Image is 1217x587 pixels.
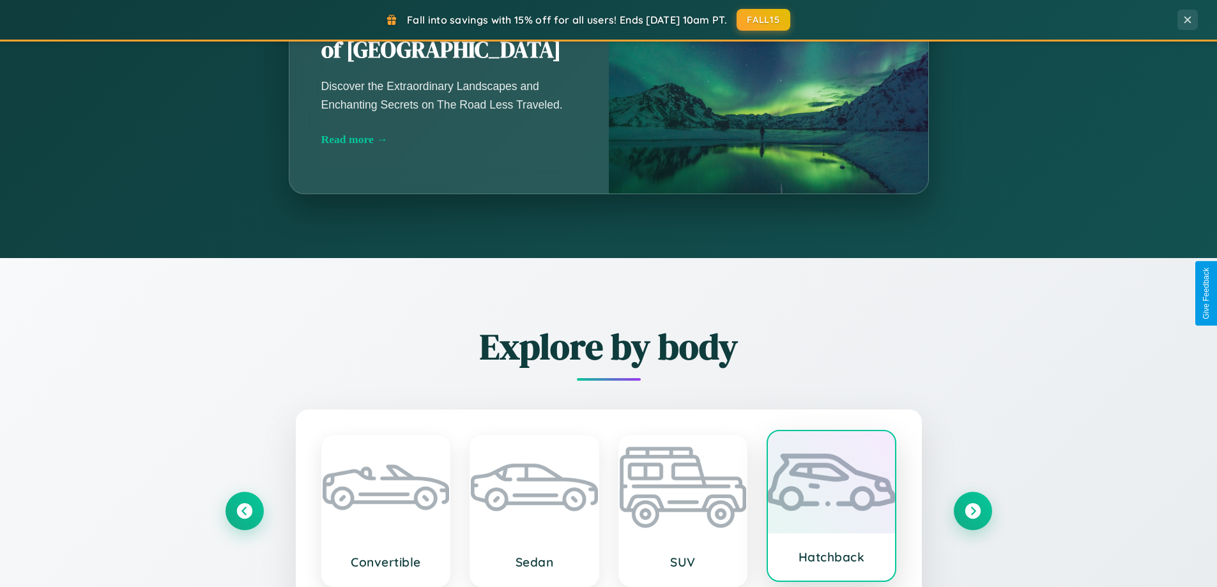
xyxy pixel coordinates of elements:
[321,133,577,146] div: Read more →
[321,6,577,65] h2: Unearthing the Mystique of [GEOGRAPHIC_DATA]
[335,554,437,570] h3: Convertible
[737,9,790,31] button: FALL15
[321,77,577,113] p: Discover the Extraordinary Landscapes and Enchanting Secrets on The Road Less Traveled.
[1202,268,1211,319] div: Give Feedback
[226,322,992,371] h2: Explore by body
[781,549,882,565] h3: Hatchback
[407,13,727,26] span: Fall into savings with 15% off for all users! Ends [DATE] 10am PT.
[632,554,734,570] h3: SUV
[484,554,585,570] h3: Sedan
